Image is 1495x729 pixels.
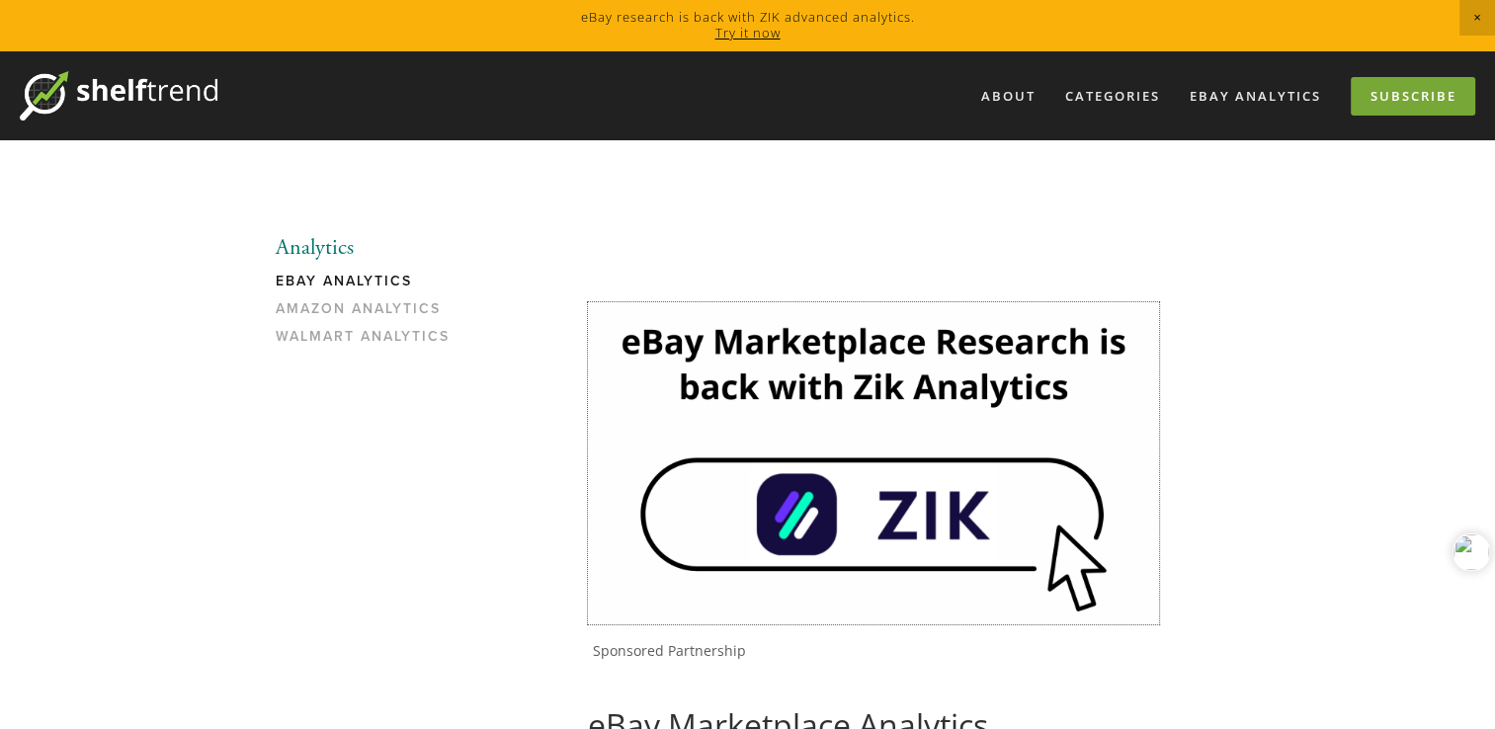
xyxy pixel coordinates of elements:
[1177,80,1334,113] a: eBay Analytics
[20,71,217,121] img: ShelfTrend
[588,302,1159,623] img: Zik Analytics Sponsored Ad
[593,642,1159,660] p: Sponsored Partnership
[276,328,464,356] a: Walmart Analytics
[1351,77,1475,116] a: Subscribe
[1052,80,1173,113] div: Categories
[276,300,464,328] a: Amazon Analytics
[968,80,1048,113] a: About
[715,24,781,41] a: Try it now
[276,273,464,300] a: eBay Analytics
[276,235,464,261] li: Analytics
